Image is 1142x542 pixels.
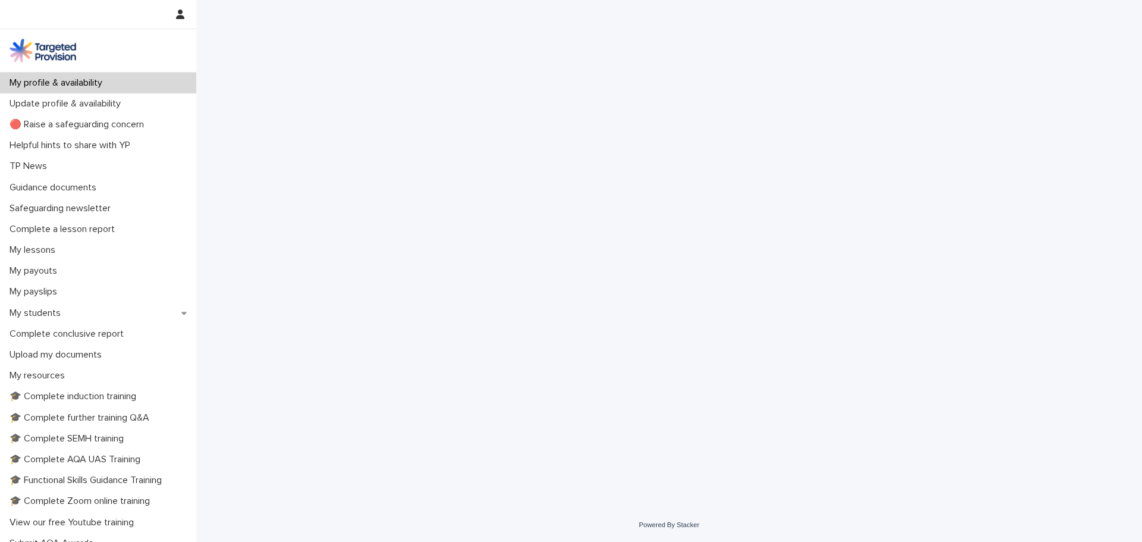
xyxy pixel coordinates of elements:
[5,245,65,256] p: My lessons
[5,224,124,235] p: Complete a lesson report
[5,119,153,130] p: 🔴 Raise a safeguarding concern
[5,349,111,361] p: Upload my documents
[5,286,67,297] p: My payslips
[5,433,133,444] p: 🎓 Complete SEMH training
[5,370,74,381] p: My resources
[5,308,70,319] p: My students
[5,475,171,486] p: 🎓 Functional Skills Guidance Training
[5,391,146,402] p: 🎓 Complete induction training
[5,182,106,193] p: Guidance documents
[5,98,130,109] p: Update profile & availability
[5,412,159,424] p: 🎓 Complete further training Q&A
[10,39,76,62] img: M5nRWzHhSzIhMunXDL62
[5,161,57,172] p: TP News
[5,454,150,465] p: 🎓 Complete AQA UAS Training
[5,496,159,507] p: 🎓 Complete Zoom online training
[5,140,140,151] p: Helpful hints to share with YP
[5,77,112,89] p: My profile & availability
[5,328,133,340] p: Complete conclusive report
[5,203,120,214] p: Safeguarding newsletter
[5,265,67,277] p: My payouts
[639,521,699,528] a: Powered By Stacker
[5,517,143,528] p: View our free Youtube training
